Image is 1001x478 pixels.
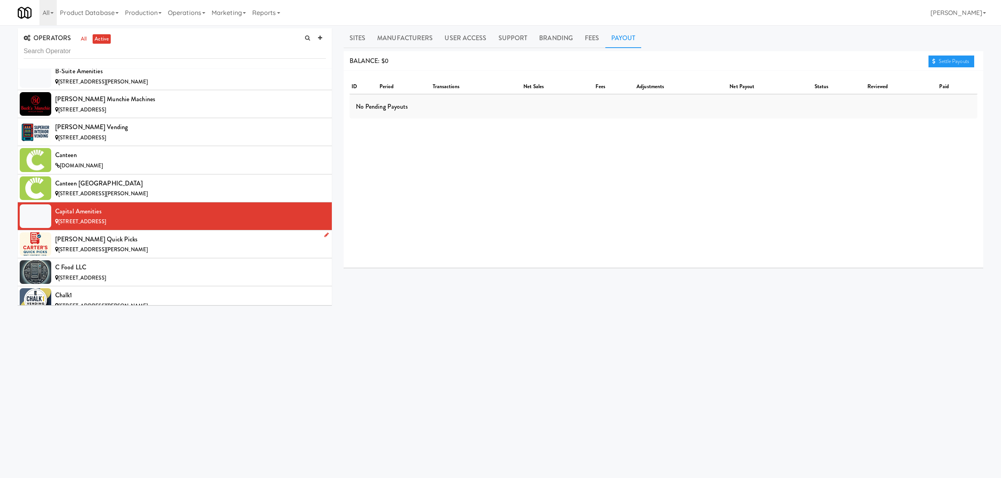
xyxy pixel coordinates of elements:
span: [STREET_ADDRESS] [58,218,106,225]
span: [STREET_ADDRESS] [58,106,106,113]
div: [PERSON_NAME] Munchie Machines [55,93,326,105]
span: [STREET_ADDRESS][PERSON_NAME] [58,246,148,253]
li: C Food LLC[STREET_ADDRESS] [18,258,332,286]
a: Payout [605,28,642,48]
span: [STREET_ADDRESS][PERSON_NAME] [58,190,148,197]
div: B-Suite Amenities [55,65,326,77]
th: transactions [431,80,522,94]
img: Micromart [18,6,32,20]
th: paid [937,80,977,94]
span: [STREET_ADDRESS][PERSON_NAME] [58,302,148,309]
div: [PERSON_NAME] Quick Picks [55,233,326,245]
div: No Pending Payouts [350,94,977,119]
span: BALANCE: $0 [350,56,389,65]
a: Branding [533,28,579,48]
li: [PERSON_NAME] Quick Picks[STREET_ADDRESS][PERSON_NAME] [18,230,332,258]
div: C Food LLC [55,261,326,273]
span: OPERATORS [24,33,71,43]
a: active [93,34,111,44]
span: [STREET_ADDRESS] [58,134,106,141]
span: [STREET_ADDRESS] [58,274,106,282]
th: net payout [727,80,812,94]
li: Chalk1[STREET_ADDRESS][PERSON_NAME] [18,286,332,314]
a: Sites [344,28,372,48]
input: Search Operator [24,44,326,59]
div: Chalk1 [55,289,326,301]
li: Canteen [GEOGRAPHIC_DATA][STREET_ADDRESS][PERSON_NAME] [18,174,332,202]
th: adjustments [634,80,727,94]
li: Canteen[DOMAIN_NAME] [18,146,332,174]
th: status [813,80,866,94]
a: all [79,34,89,44]
a: Support [493,28,534,48]
li: [PERSON_NAME] Munchie Machines[STREET_ADDRESS] [18,90,332,118]
li: Capital Amenities[STREET_ADDRESS] [18,202,332,230]
a: Manufacturers [371,28,439,48]
th: ID [350,80,378,94]
th: period [378,80,431,94]
div: [PERSON_NAME] Vending [55,121,326,133]
a: Settle Payouts [928,56,974,67]
li: B-Suite Amenities[STREET_ADDRESS][PERSON_NAME] [18,62,332,90]
th: reviewed [865,80,937,94]
li: [PERSON_NAME] Vending[STREET_ADDRESS] [18,118,332,146]
div: Canteen [GEOGRAPHIC_DATA] [55,178,326,189]
span: [STREET_ADDRESS][PERSON_NAME] [58,78,148,85]
th: fees [594,80,634,94]
th: net sales [521,80,594,94]
div: Capital Amenities [55,206,326,217]
span: [DOMAIN_NAME] [60,162,103,169]
a: User Access [439,28,492,48]
div: Canteen [55,149,326,161]
a: Fees [579,28,605,48]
